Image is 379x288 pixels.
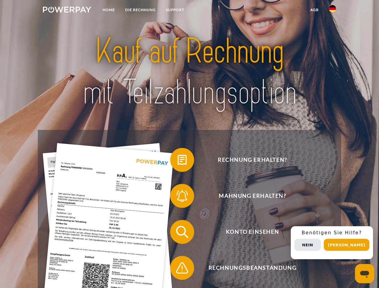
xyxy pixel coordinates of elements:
span: Rechnungsbeanstandung [179,256,326,280]
span: Konto einsehen [179,220,326,244]
a: SUPPORT [161,4,189,15]
h3: Benötigen Sie Hilfe? [294,230,369,236]
img: qb_warning.svg [175,260,190,275]
button: Konto einsehen [170,220,326,244]
img: title-powerpay_de.svg [57,29,322,115]
img: logo-powerpay-white.svg [43,7,91,13]
a: DIE RECHNUNG [120,4,161,15]
span: Mahnung erhalten? [179,184,326,208]
button: Rechnung erhalten? [170,148,326,172]
a: agb [305,4,324,15]
div: Schnellhilfe [291,226,373,259]
button: Rechnungsbeanstandung [170,256,326,280]
button: Mahnung erhalten? [170,184,326,208]
a: Home [98,4,120,15]
img: qb_search.svg [175,224,190,239]
button: Nein [294,239,321,251]
span: Rechnung erhalten? [179,148,326,172]
iframe: Schaltfläche zum Öffnen des Messaging-Fensters [355,264,374,283]
img: de [329,5,336,12]
button: [PERSON_NAME] [324,239,369,251]
img: qb_bill.svg [175,152,190,167]
img: qb_bell.svg [175,188,190,203]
